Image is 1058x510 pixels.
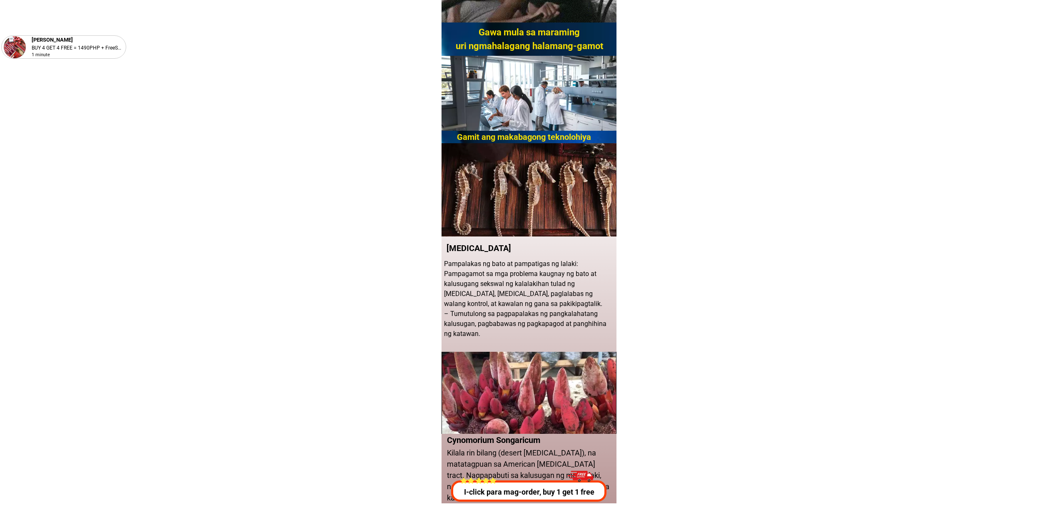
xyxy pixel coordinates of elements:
h1: Cynomorium Songaricum [447,434,567,446]
p: I-click para mag-order, buy 1 get 1 free [449,486,609,498]
h2: Gawa mula sa maraming uri ngmahalagang halamang-gamot [450,25,608,53]
p: Pampalakas ng bato at pampatigas ng lalaki: Pampagamot sa mga problema kaugnay ng bato at kalusug... [444,259,615,339]
p: [MEDICAL_DATA] [447,242,530,254]
h1: Kilala rin bilang (desert [MEDICAL_DATA]), na matatagpuan sa American [MEDICAL_DATA] tract. Nagpa... [447,447,612,503]
h2: Gamit ang makabagong teknolohiya [457,131,634,143]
